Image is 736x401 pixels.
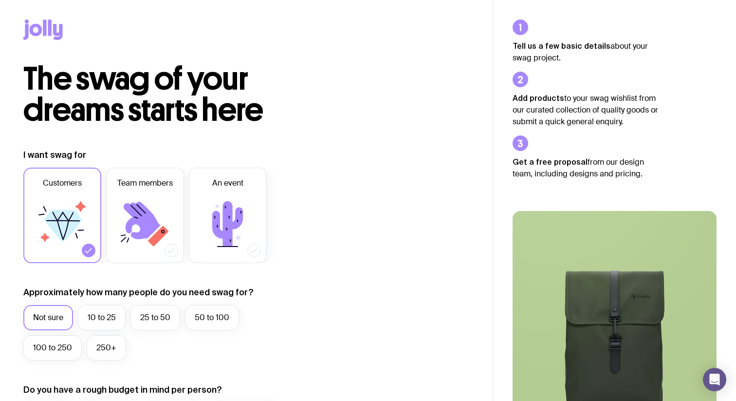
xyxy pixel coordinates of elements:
[87,335,126,361] label: 250+
[23,286,254,298] label: Approximately how many people do you need swag for?
[43,177,82,189] span: Customers
[513,94,564,102] strong: Add products
[23,149,86,161] label: I want swag for
[703,368,726,391] div: Open Intercom Messenger
[513,157,588,166] strong: Get a free proposal
[185,305,239,330] label: 50 to 100
[513,92,659,128] p: to your swag wishlist from our curated collection of quality goods or submit a quick general enqu...
[117,177,173,189] span: Team members
[23,305,73,330] label: Not sure
[212,177,243,189] span: An event
[513,156,659,180] p: from our design team, including designs and pricing.
[513,40,659,64] p: about your swag project.
[23,59,263,129] span: The swag of your dreams starts here
[23,335,82,361] label: 100 to 250
[130,305,180,330] label: 25 to 50
[513,41,610,50] strong: Tell us a few basic details
[78,305,126,330] label: 10 to 25
[23,384,222,396] label: Do you have a rough budget in mind per person?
